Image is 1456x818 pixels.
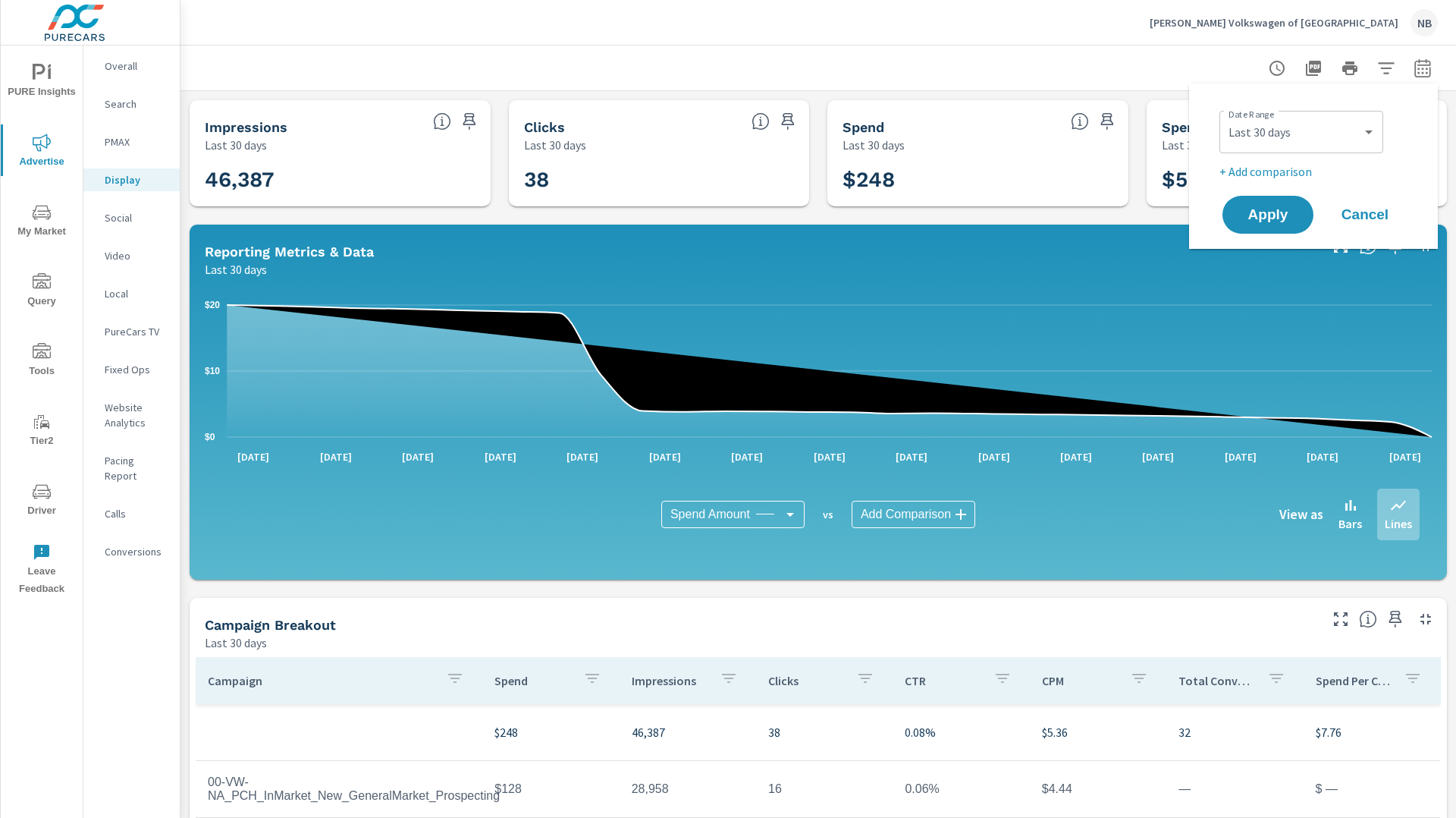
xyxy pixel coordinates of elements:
p: PureCars TV [105,324,168,339]
span: This is a summary of Display performance results by campaign. Each column can be sorted. [1359,610,1377,628]
span: Save this to your personalized report [457,109,482,134]
span: Apply [1238,208,1298,222]
p: Lines [1385,514,1412,533]
div: Fixed Ops [83,358,180,381]
span: The number of times an ad was shown on your behalf. [433,112,451,131]
div: PMAX [83,131,180,153]
td: 28,958 [620,770,756,808]
span: Leave Feedback [5,543,78,598]
p: Campaign [208,673,434,688]
p: [DATE] [1214,449,1267,464]
p: Spend [494,673,570,688]
button: Apply Filters [1371,53,1401,83]
p: + Add comparison [1219,162,1414,181]
button: Apply [1222,196,1313,234]
p: Bars [1338,514,1362,533]
button: "Export Report to PDF" [1298,53,1329,83]
div: NB [1410,9,1438,36]
button: Select Date Range [1407,53,1438,83]
button: Print Report [1335,53,1365,83]
div: PureCars TV [83,320,180,343]
p: Website Analytics [105,400,168,430]
td: 00-VW-NA_PCH_InMarket_New_GeneralMarket_Prospecting [196,763,482,815]
p: Display [105,172,168,187]
p: Total Conversions [1178,673,1254,688]
p: $248 [494,723,607,741]
p: Last 30 days [205,260,267,278]
p: Last 30 days [205,634,267,652]
p: [DATE] [803,449,856,464]
p: Conversions [105,544,168,559]
h5: Campaign Breakout [205,617,336,633]
p: Last 30 days [843,136,905,154]
span: Driver [5,483,78,520]
p: [DATE] [1296,449,1349,464]
p: Overall [105,58,168,74]
p: [PERSON_NAME] Volkswagen of [GEOGRAPHIC_DATA] [1150,16,1398,30]
h5: Spend Per Unit Sold [1162,119,1298,135]
p: CTR [905,673,981,688]
td: 0.06% [893,770,1029,808]
span: The number of times an ad was clicked by a consumer. [752,112,770,131]
text: $10 [205,366,220,376]
button: Make Fullscreen [1329,607,1353,631]
span: Cancel [1335,208,1395,222]
span: Advertise [5,134,78,171]
span: Spend Amount [670,507,750,522]
p: Social [105,210,168,225]
button: Minimize Widget [1414,607,1438,631]
p: Last 30 days [524,136,586,154]
p: Fixed Ops [105,362,168,377]
p: [DATE] [227,449,280,464]
p: Search [105,96,168,112]
p: 0.08% [905,723,1017,741]
p: $5.36 [1042,723,1154,741]
span: Tools [5,343,78,380]
p: [DATE] [556,449,609,464]
div: Conversions [83,540,180,563]
div: Website Analytics [83,396,180,434]
div: Spend Amount [661,501,805,528]
div: Social [83,206,180,229]
p: Last 30 days [1162,136,1224,154]
p: Spend Per Conversion [1316,673,1392,688]
p: CPM [1042,673,1118,688]
button: Cancel [1319,196,1410,234]
p: Local [105,286,168,301]
span: Save this to your personalized report [1095,109,1119,134]
div: Pacing Report [83,449,180,487]
td: $ — [1304,770,1440,808]
p: Video [105,248,168,263]
p: 38 [768,723,880,741]
span: Save this to your personalized report [1383,607,1407,631]
span: Add Comparison [861,507,951,522]
div: nav menu [1,46,83,604]
p: [DATE] [968,449,1021,464]
p: 46,387 [632,723,744,741]
p: vs [805,508,852,521]
td: — [1166,770,1303,808]
div: Video [83,244,180,267]
p: Clicks [768,673,844,688]
h3: $5 [1162,167,1432,193]
div: Add Comparison [852,501,975,528]
p: [DATE] [639,449,692,464]
td: 16 [756,770,893,808]
p: Last 30 days [205,136,267,154]
div: Calls [83,502,180,525]
h6: View as [1279,507,1323,522]
p: [DATE] [1131,449,1185,464]
p: [DATE] [720,449,773,464]
span: Tier2 [5,413,78,450]
span: PURE Insights [5,64,78,101]
div: Overall [83,55,180,77]
h3: 38 [524,167,795,193]
h5: Reporting Metrics & Data [205,244,374,260]
td: $4.44 [1030,770,1166,808]
p: [DATE] [1379,449,1432,464]
h5: Impressions [205,119,287,135]
text: $0 [205,432,215,442]
span: My Market [5,203,78,241]
p: [DATE] [1050,449,1103,464]
h3: 46,387 [205,167,475,193]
